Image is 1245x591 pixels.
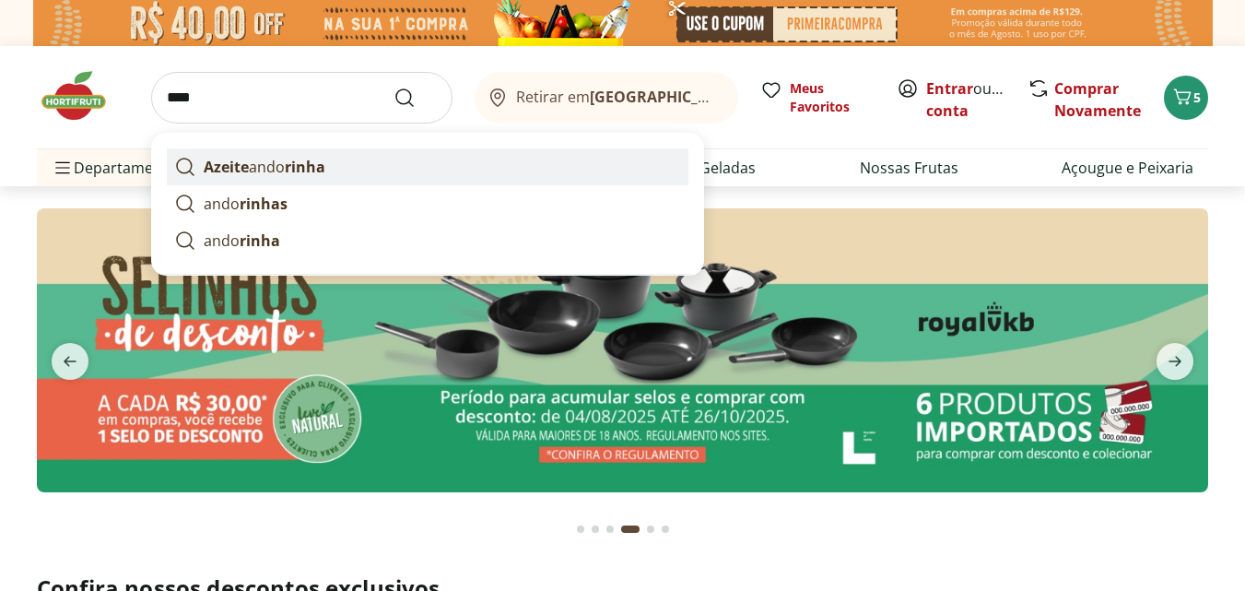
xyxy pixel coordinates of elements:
p: ando [204,230,280,252]
button: Go to page 3 from fs-carousel [603,507,617,551]
b: [GEOGRAPHIC_DATA]/[GEOGRAPHIC_DATA] [590,87,900,107]
img: selinhos [37,208,1208,491]
button: Go to page 1 from fs-carousel [573,507,588,551]
a: andorinha [167,222,688,259]
button: Go to page 5 from fs-carousel [643,507,658,551]
button: previous [37,343,103,380]
p: ando [204,156,325,178]
span: ou [926,77,1008,122]
a: Nossas Frutas [860,157,958,179]
strong: rinhas [240,194,288,214]
span: Meus Favoritos [790,79,875,116]
a: Comprar Novamente [1054,78,1141,121]
button: Carrinho [1164,76,1208,120]
a: Açougue e Peixaria [1062,157,1193,179]
button: Current page from fs-carousel [617,507,643,551]
img: Hortifruti [37,68,129,124]
p: ando [204,193,288,215]
button: Submit Search [393,87,438,109]
span: 5 [1193,89,1201,106]
strong: rinha [285,157,325,177]
a: Entrar [926,78,973,99]
button: Go to page 2 from fs-carousel [588,507,603,551]
a: Azeiteandorinha [167,148,688,185]
button: Go to page 6 from fs-carousel [658,507,673,551]
button: Retirar em[GEOGRAPHIC_DATA]/[GEOGRAPHIC_DATA] [475,72,738,124]
a: Criar conta [926,78,1028,121]
button: next [1142,343,1208,380]
span: Departamentos [52,146,184,190]
strong: Azeite [204,157,249,177]
button: Menu [52,146,74,190]
span: Retirar em [516,89,720,105]
strong: rinha [240,230,280,251]
input: search [151,72,452,124]
a: Meus Favoritos [760,79,875,116]
a: andorinhas [167,185,688,222]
